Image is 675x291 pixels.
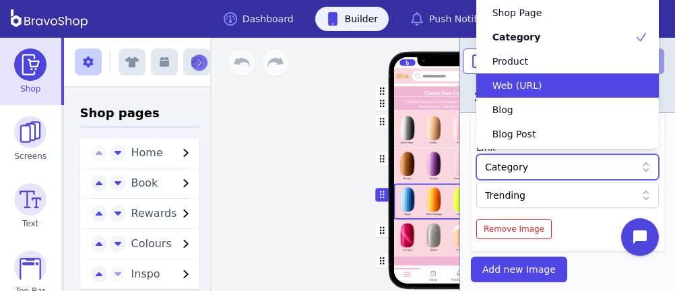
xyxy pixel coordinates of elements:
span: Remove Image [484,224,544,234]
div: Shop [429,278,437,282]
img: BravoShop [11,9,88,28]
div: Home [403,280,410,283]
span: Home [131,146,163,159]
button: Test on phone [463,48,565,74]
button: Choose from over 220 colours and save them as favourites so you don't miss out. [393,97,499,110]
a: Builder [315,7,389,31]
span: Rewards [131,207,177,220]
span: Shop Page [492,6,542,20]
button: Book [126,175,200,191]
span: Colours [131,237,172,250]
span: Category [492,30,541,44]
button: Colours [126,236,200,252]
a: Push Notifications [399,7,524,31]
span: Inspo [131,267,160,280]
span: Test on phone [474,55,554,68]
span: Screens [15,151,47,162]
span: Shop [20,84,40,94]
span: Book [131,176,158,189]
button: Home [126,145,200,161]
button: Remove Image [476,219,552,239]
span: Text [22,218,38,229]
button: Add new Image [471,257,567,282]
span: Product [492,55,528,68]
button: Inspo [126,266,200,282]
h3: Shop pages [80,104,200,127]
button: Rewards [126,205,200,222]
div: Notifations [451,278,468,282]
span: Add new Image [482,263,556,276]
span: Blog Post [492,127,536,141]
a: Dashboard [213,7,304,31]
span: Web (URL) [492,79,542,92]
h2: Image Row [471,88,664,106]
button: Choose Your Colour [393,86,499,96]
div: Category [485,160,636,174]
span: Blog [492,103,513,117]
